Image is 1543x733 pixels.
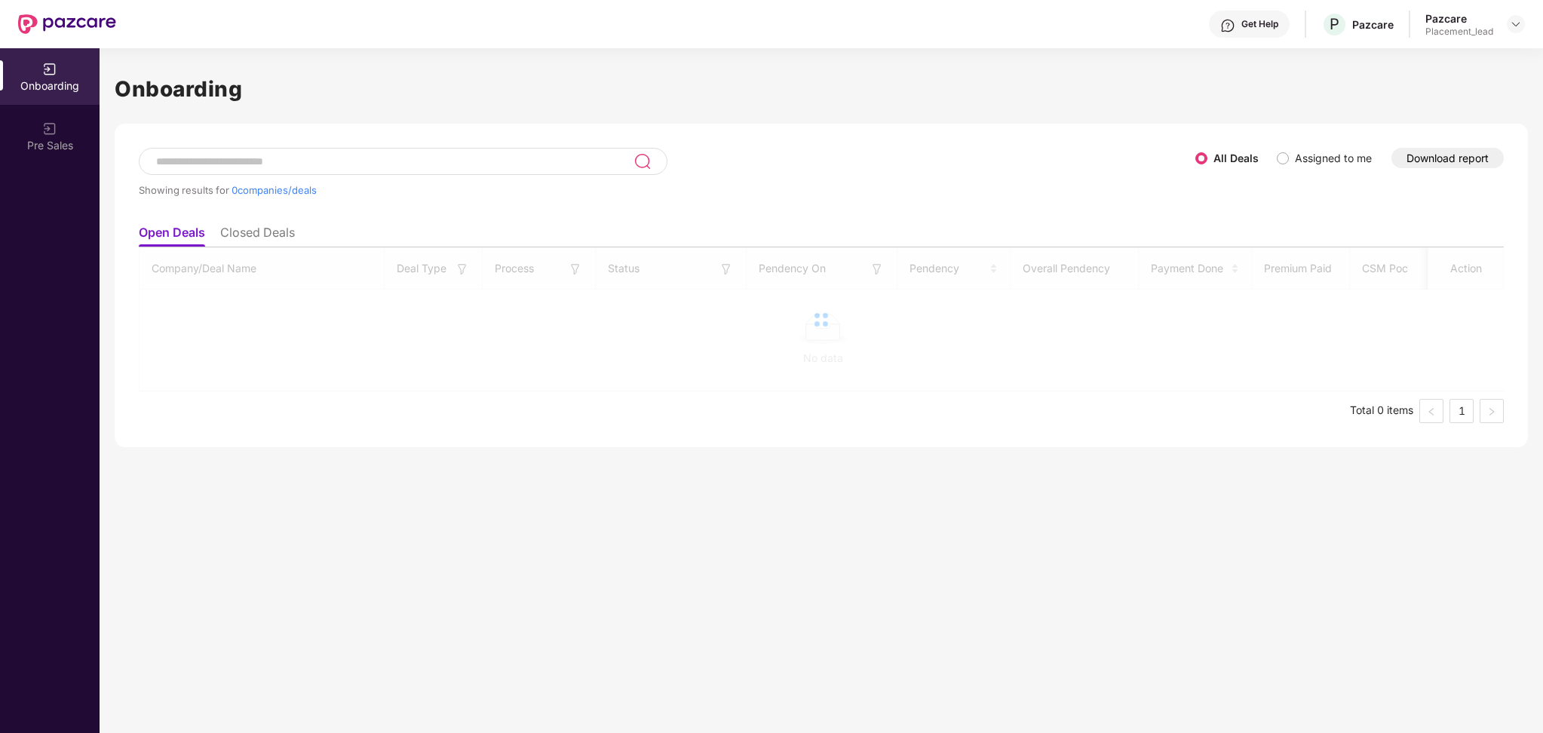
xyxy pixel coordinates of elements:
[1425,11,1493,26] div: Pazcare
[1220,18,1235,33] img: svg+xml;base64,PHN2ZyBpZD0iSGVscC0zMngzMiIgeG1sbnM9Imh0dHA6Ly93d3cudzMub3JnLzIwMDAvc3ZnIiB3aWR0aD...
[1295,152,1372,164] label: Assigned to me
[1330,15,1339,33] span: P
[1352,17,1394,32] div: Pazcare
[1450,400,1473,422] a: 1
[1480,399,1504,423] button: right
[633,152,651,170] img: svg+xml;base64,PHN2ZyB3aWR0aD0iMjQiIGhlaWdodD0iMjUiIHZpZXdCb3g9IjAgMCAyNCAyNSIgZmlsbD0ibm9uZSIgeG...
[220,225,295,247] li: Closed Deals
[1391,148,1504,168] button: Download report
[1350,399,1413,423] li: Total 0 items
[115,72,1528,106] h1: Onboarding
[1241,18,1278,30] div: Get Help
[1427,407,1436,416] span: left
[1510,18,1522,30] img: svg+xml;base64,PHN2ZyBpZD0iRHJvcGRvd24tMzJ4MzIiIHhtbG5zPSJodHRwOi8vd3d3LnczLm9yZy8yMDAwL3N2ZyIgd2...
[1487,407,1496,416] span: right
[1480,399,1504,423] li: Next Page
[1213,152,1259,164] label: All Deals
[139,184,1195,196] div: Showing results for
[1419,399,1443,423] li: Previous Page
[1425,26,1493,38] div: Placement_lead
[232,184,317,196] span: 0 companies/deals
[1449,399,1474,423] li: 1
[139,225,205,247] li: Open Deals
[18,14,116,34] img: New Pazcare Logo
[42,121,57,136] img: svg+xml;base64,PHN2ZyB3aWR0aD0iMjAiIGhlaWdodD0iMjAiIHZpZXdCb3g9IjAgMCAyMCAyMCIgZmlsbD0ibm9uZSIgeG...
[42,62,57,77] img: svg+xml;base64,PHN2ZyB3aWR0aD0iMjAiIGhlaWdodD0iMjAiIHZpZXdCb3g9IjAgMCAyMCAyMCIgZmlsbD0ibm9uZSIgeG...
[1419,399,1443,423] button: left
